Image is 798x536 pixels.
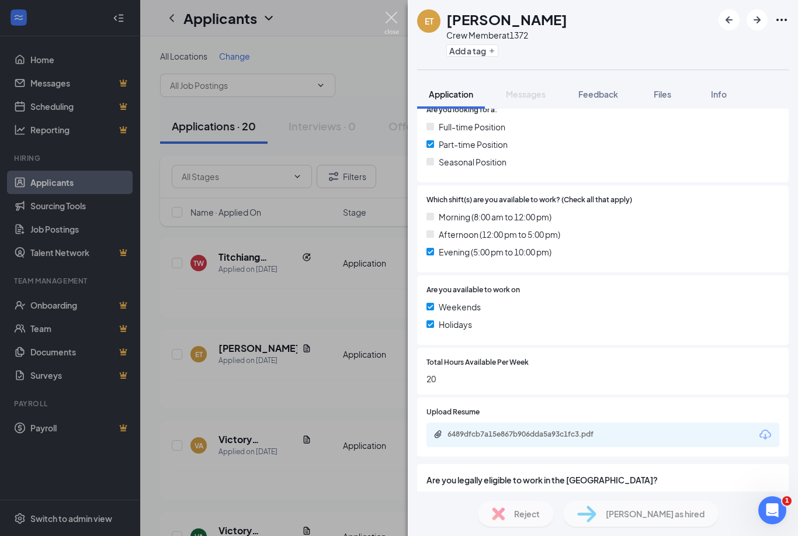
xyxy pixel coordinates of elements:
button: ArrowLeftNew [719,9,740,30]
span: Part-time Position [439,138,508,151]
span: Evening (5:00 pm to 10:00 pm) [439,245,551,258]
svg: Ellipses [775,13,789,27]
span: yes (Correct) [439,491,489,504]
svg: Paperclip [433,430,443,439]
span: Morning (8:00 am to 12:00 pm) [439,210,551,223]
button: PlusAdd a tag [446,44,498,57]
h1: [PERSON_NAME] [446,9,567,29]
span: Total Hours Available Per Week [426,357,529,368]
span: Holidays [439,318,472,331]
div: 6489dfcb7a15e867b906dda5a93c1fc3.pdf [447,430,611,439]
span: Are you looking for a: [426,105,497,116]
span: 20 [426,372,779,385]
div: Crew Member at 1372 [446,29,567,41]
span: Upload Resume [426,407,480,418]
a: Paperclip6489dfcb7a15e867b906dda5a93c1fc3.pdf [433,430,623,441]
span: 1 [782,496,792,506]
svg: ArrowRight [750,13,764,27]
span: Info [711,89,727,99]
span: Are you available to work on [426,285,520,296]
span: Application [429,89,473,99]
svg: ArrowLeftNew [722,13,736,27]
iframe: Intercom live chat [758,496,786,524]
svg: Download [758,428,772,442]
span: Which shift(s) are you available to work? (Check all that apply) [426,195,632,206]
span: Seasonal Position [439,155,506,168]
button: ArrowRight [747,9,768,30]
div: ET [425,15,433,27]
span: Full-time Position [439,120,505,133]
svg: Plus [488,47,495,54]
span: Files [654,89,671,99]
span: Are you legally eligible to work in the [GEOGRAPHIC_DATA]? [426,473,779,486]
span: Feedback [578,89,618,99]
span: Afternoon (12:00 pm to 5:00 pm) [439,228,560,241]
span: Weekends [439,300,481,313]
